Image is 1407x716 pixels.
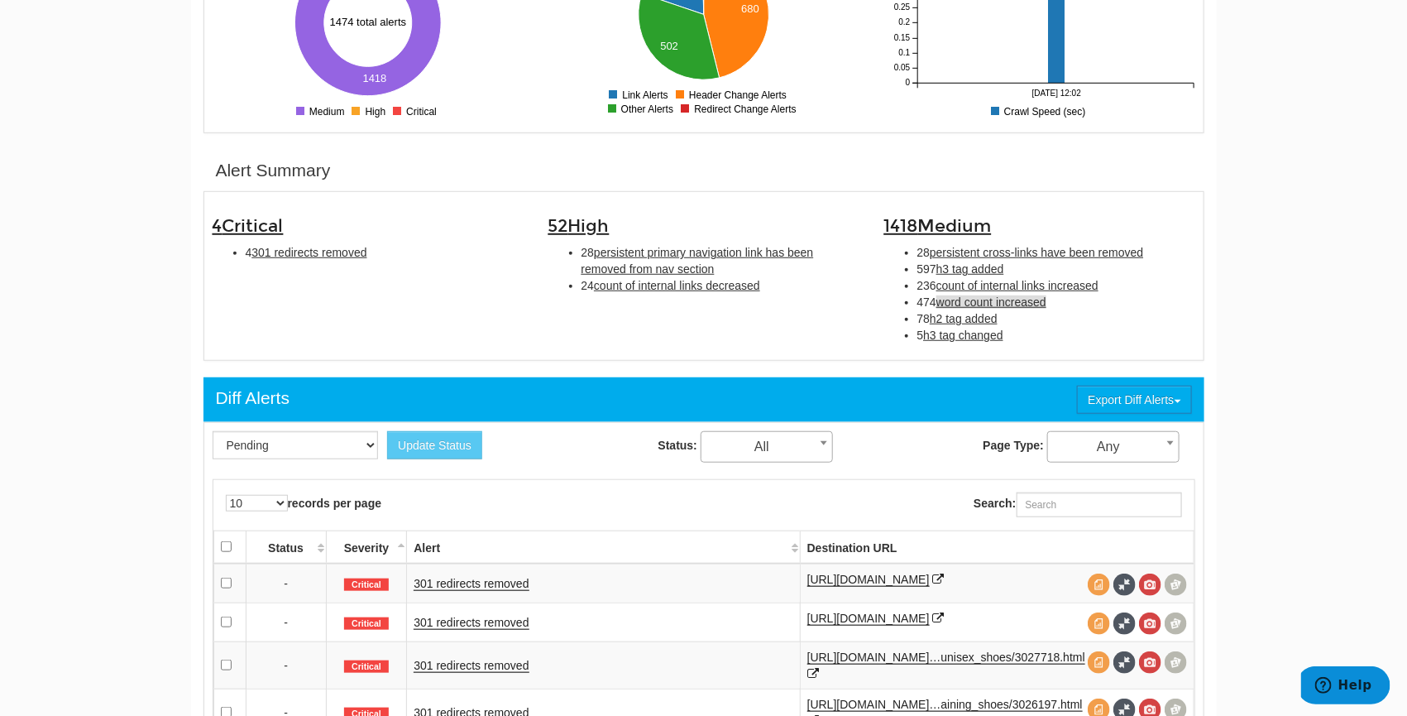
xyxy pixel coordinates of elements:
[1139,651,1161,674] span: View screenshot
[917,294,1195,310] li: 474
[251,246,366,259] span: 301 redirects removed
[1113,651,1136,674] span: Full Source Diff
[701,435,832,459] span: All
[581,277,859,294] li: 24
[548,215,610,237] span: 52
[898,49,910,58] tspan: 0.1
[936,262,1004,276] span: h3 tag added
[917,277,1195,294] li: 236
[407,531,800,564] th: Alert: activate to sort column ascending
[894,64,911,73] tspan: 0.05
[326,531,407,564] th: Severity: activate to sort column descending
[414,616,529,630] a: 301 redirects removed
[894,34,911,43] tspan: 0.15
[1165,651,1187,674] span: Compare screenshots
[1301,666,1390,708] iframe: Opens a widget where you can find more information
[1165,613,1187,635] span: Compare screenshots
[894,3,911,12] tspan: 0.25
[807,612,930,626] a: [URL][DOMAIN_NAME]
[594,279,760,292] span: count of internal links decreased
[344,617,389,631] span: Critical
[974,493,1181,517] label: Search:
[1139,613,1161,635] span: View screenshot
[1048,435,1179,459] span: Any
[1088,651,1110,674] span: View source
[930,246,1143,259] span: persistent cross-links have been removed
[226,495,382,512] label: records per page
[1047,431,1180,463] span: Any
[930,312,998,325] span: h2 tag added
[568,215,610,237] span: High
[414,577,529,591] a: 301 redirects removed
[918,215,992,237] span: Medium
[330,16,407,28] text: 1474 total alerts
[246,603,326,642] td: -
[917,310,1195,327] li: 78
[414,659,529,673] a: 301 redirects removed
[936,296,1046,309] span: word count increased
[936,279,1098,292] span: count of internal links increased
[701,431,833,463] span: All
[246,531,326,564] th: Status: activate to sort column ascending
[658,440,697,453] strong: Status:
[216,386,290,411] div: Diff Alerts
[1017,493,1182,517] input: Search:
[1113,574,1136,596] span: Full Source Diff
[807,698,1083,712] a: [URL][DOMAIN_NAME]…aining_shoes/3026197.html
[216,158,331,183] div: Alert Summary
[1165,574,1187,596] span: Compare screenshots
[246,642,326,689] td: -
[884,215,992,237] span: 1418
[344,579,389,592] span: Critical
[1077,386,1191,414] button: Export Diff Alerts
[917,327,1195,344] li: 5
[344,661,389,674] span: Critical
[1088,574,1110,596] span: View source
[1031,89,1081,99] tspan: [DATE] 12:02
[983,440,1044,453] strong: Page Type:
[905,79,910,88] tspan: 0
[226,495,288,512] select: records per page
[917,244,1195,261] li: 28
[923,329,1003,342] span: h3 tag changed
[807,651,1085,665] a: [URL][DOMAIN_NAME]…unisex_shoes/3027718.html
[1113,613,1136,635] span: Full Source Diff
[581,246,814,276] span: persistent primary navigation link has been removed from nav section
[223,215,284,237] span: Critical
[898,18,910,27] tspan: 0.2
[387,431,482,459] button: Update Status
[807,573,930,587] a: [URL][DOMAIN_NAME]
[581,244,859,277] li: 28
[213,215,284,237] span: 4
[246,564,326,603] td: -
[1088,613,1110,635] span: View source
[1139,574,1161,596] span: View screenshot
[917,261,1195,277] li: 597
[246,244,524,261] li: 4
[800,531,1194,564] th: Destination URL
